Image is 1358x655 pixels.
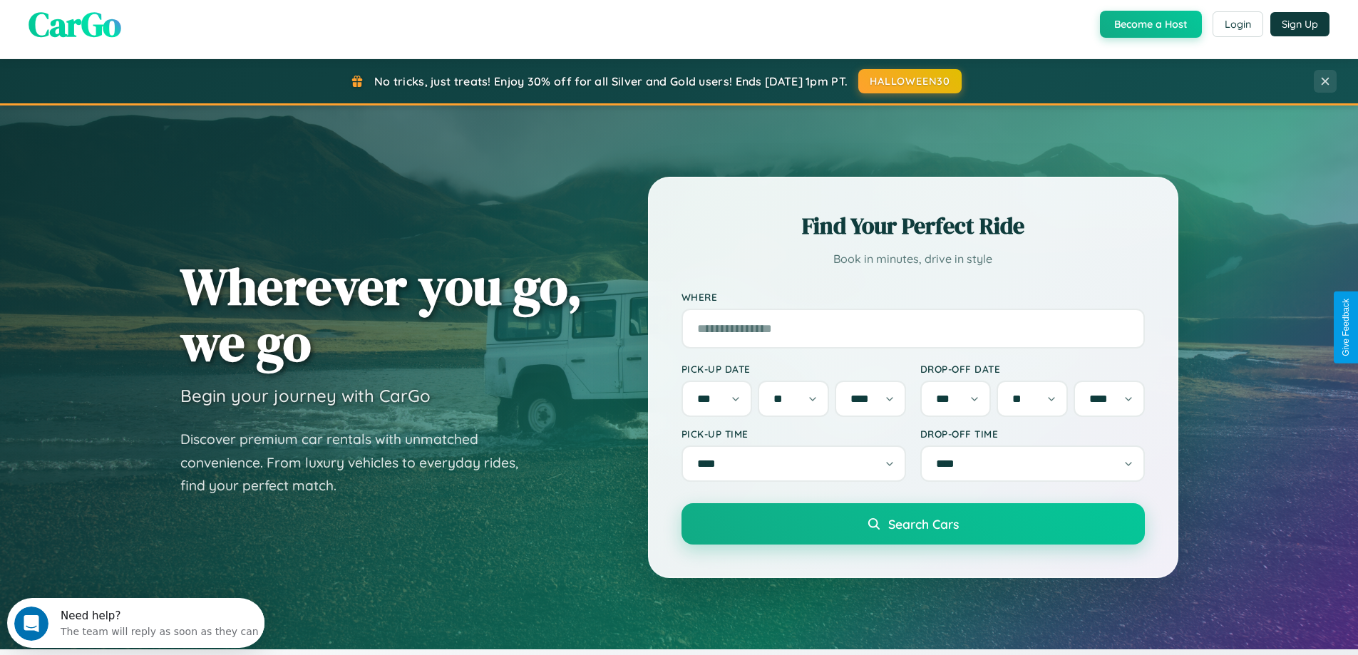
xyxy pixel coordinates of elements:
[1213,11,1263,37] button: Login
[681,210,1145,242] h2: Find Your Perfect Ride
[53,12,252,24] div: Need help?
[1100,11,1202,38] button: Become a Host
[14,607,48,641] iframe: Intercom live chat
[920,363,1145,375] label: Drop-off Date
[6,6,265,45] div: Open Intercom Messenger
[681,503,1145,545] button: Search Cars
[1341,299,1351,356] div: Give Feedback
[180,428,537,497] p: Discover premium car rentals with unmatched convenience. From luxury vehicles to everyday rides, ...
[180,258,582,371] h1: Wherever you go, we go
[920,428,1145,440] label: Drop-off Time
[374,74,848,88] span: No tricks, just treats! Enjoy 30% off for all Silver and Gold users! Ends [DATE] 1pm PT.
[888,516,959,532] span: Search Cars
[681,291,1145,303] label: Where
[180,385,431,406] h3: Begin your journey with CarGo
[53,24,252,38] div: The team will reply as soon as they can
[1270,12,1329,36] button: Sign Up
[681,249,1145,269] p: Book in minutes, drive in style
[681,428,906,440] label: Pick-up Time
[858,69,962,93] button: HALLOWEEN30
[29,1,121,48] span: CarGo
[7,598,264,648] iframe: Intercom live chat discovery launcher
[681,363,906,375] label: Pick-up Date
